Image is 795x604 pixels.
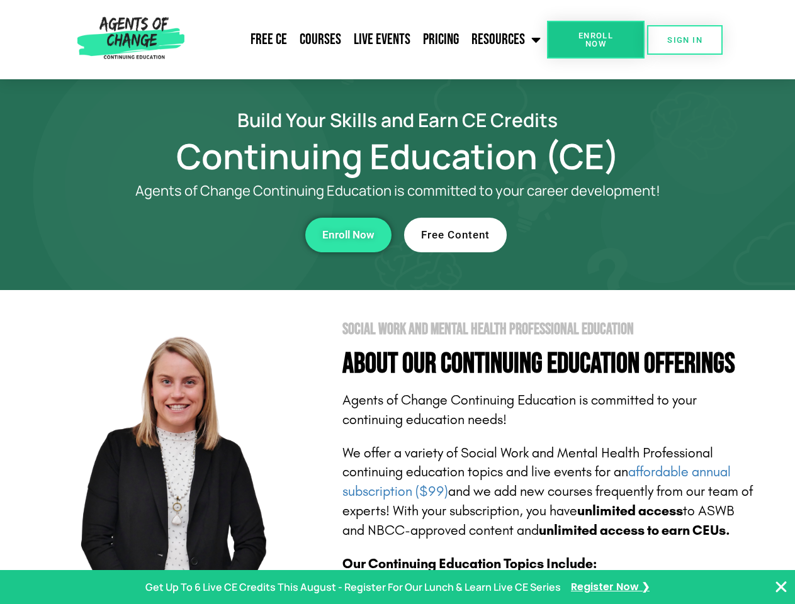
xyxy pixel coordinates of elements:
[39,111,757,129] h2: Build Your Skills and Earn CE Credits
[404,218,507,252] a: Free Content
[417,24,465,55] a: Pricing
[571,578,650,596] a: Register Now ❯
[774,579,789,595] button: Close Banner
[244,24,293,55] a: Free CE
[347,24,417,55] a: Live Events
[145,578,561,596] p: Get Up To 6 Live CE Credits This August - Register For Our Lunch & Learn Live CE Series
[342,350,757,378] h4: About Our Continuing Education Offerings
[567,31,624,48] span: Enroll Now
[39,142,757,171] h1: Continuing Education (CE)
[305,218,392,252] a: Enroll Now
[89,183,706,199] p: Agents of Change Continuing Education is committed to your career development!
[342,444,757,540] p: We offer a variety of Social Work and Mental Health Professional continuing education topics and ...
[539,522,730,539] b: unlimited access to earn CEUs.
[547,21,645,59] a: Enroll Now
[342,392,697,428] span: Agents of Change Continuing Education is committed to your continuing education needs!
[342,322,757,337] h2: Social Work and Mental Health Professional Education
[647,25,723,55] a: SIGN IN
[189,24,547,55] nav: Menu
[342,556,597,572] b: Our Continuing Education Topics Include:
[293,24,347,55] a: Courses
[421,230,490,240] span: Free Content
[465,24,547,55] a: Resources
[577,503,683,519] b: unlimited access
[322,230,375,240] span: Enroll Now
[667,36,702,44] span: SIGN IN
